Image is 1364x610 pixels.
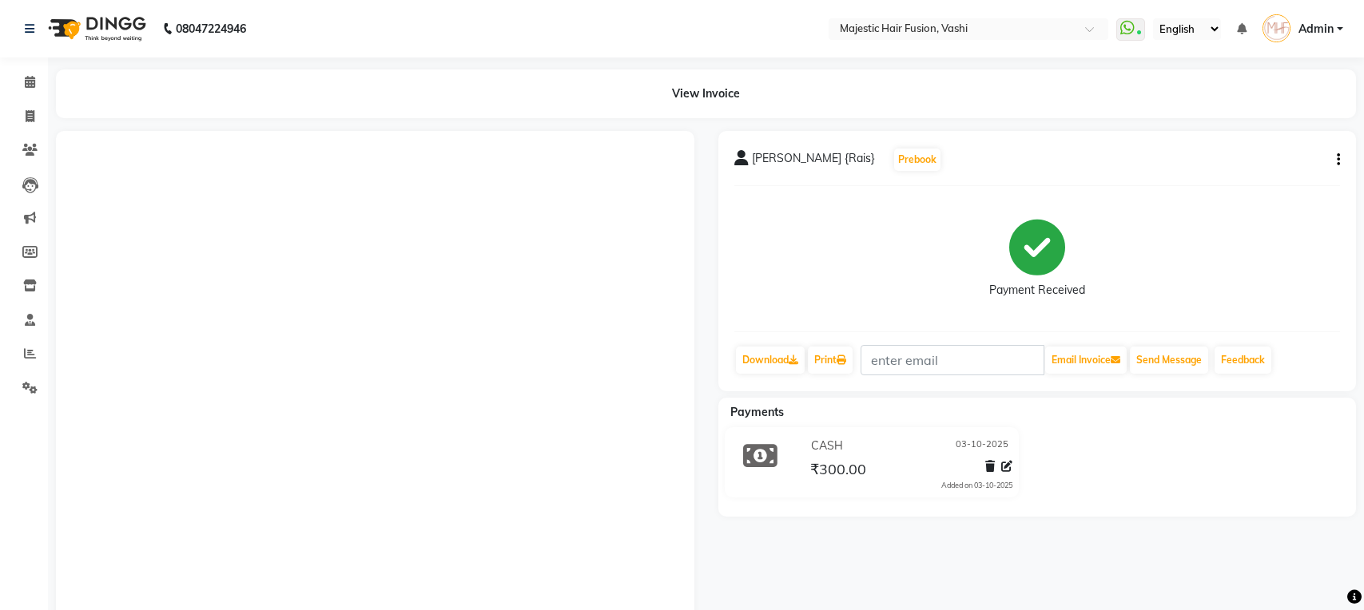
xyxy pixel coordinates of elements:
div: View Invoice [56,69,1356,118]
span: ₹300.00 [810,460,866,482]
b: 08047224946 [176,6,246,51]
button: Send Message [1130,347,1208,374]
span: [PERSON_NAME] {Rais} [752,150,875,172]
a: Print [808,347,853,374]
button: Prebook [894,149,940,171]
span: CASH [811,438,843,454]
img: logo [41,6,150,51]
div: Added on 03-10-2025 [941,480,1012,491]
span: Admin [1298,21,1334,38]
img: Admin [1263,14,1290,42]
a: Feedback [1215,347,1271,374]
span: Payments [730,405,784,419]
a: Download [736,347,805,374]
input: enter email [861,345,1044,375]
div: Payment Received [989,282,1085,299]
span: 03-10-2025 [956,438,1008,454]
button: Email Invoice [1045,347,1127,374]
